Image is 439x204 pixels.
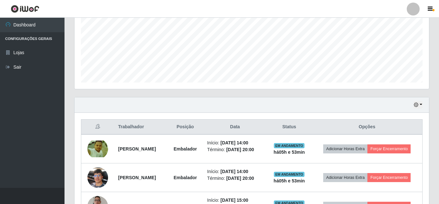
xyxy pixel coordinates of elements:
th: Data [203,120,266,135]
li: Início: [207,168,263,175]
span: EM ANDAMENTO [274,172,304,177]
strong: [PERSON_NAME] [118,146,156,151]
button: Forçar Encerramento [367,144,411,153]
img: 1735915862034.jpeg [87,141,108,157]
strong: há 05 h e 53 min [274,178,305,183]
button: Adicionar Horas Extra [323,144,367,153]
time: [DATE] 14:00 [221,169,248,174]
li: Início: [207,140,263,146]
time: [DATE] 15:00 [221,198,248,203]
th: Status [267,120,312,135]
li: Término: [207,175,263,182]
li: Término: [207,146,263,153]
time: [DATE] 20:00 [226,176,254,181]
strong: Embalador [174,146,197,151]
strong: há 05 h e 53 min [274,150,305,155]
span: EM ANDAMENTO [274,143,304,148]
strong: Embalador [174,175,197,180]
strong: [PERSON_NAME] [118,175,156,180]
button: Forçar Encerramento [367,173,411,182]
button: Adicionar Horas Extra [323,173,367,182]
th: Posição [167,120,203,135]
li: Início: [207,197,263,204]
img: CoreUI Logo [11,5,39,13]
img: 1742837315178.jpeg [87,164,108,191]
time: [DATE] 20:00 [226,147,254,152]
th: Opções [312,120,423,135]
time: [DATE] 14:00 [221,140,248,145]
th: Trabalhador [114,120,167,135]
